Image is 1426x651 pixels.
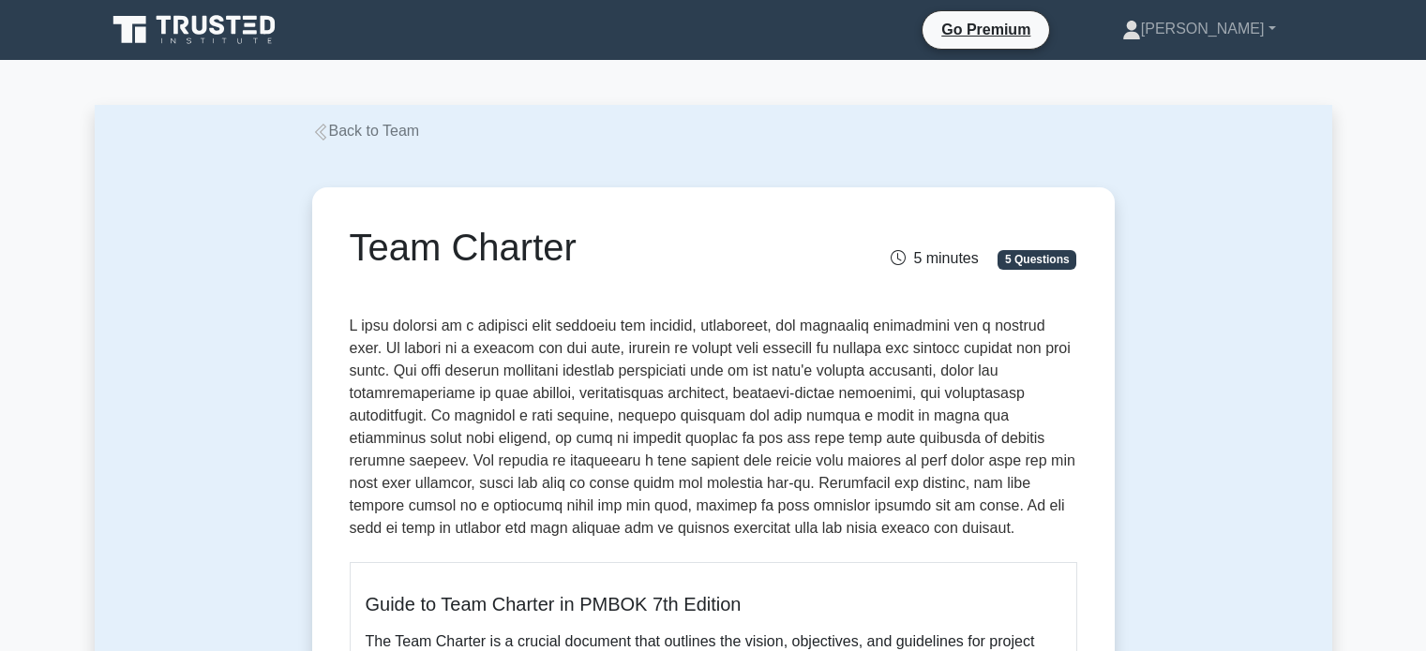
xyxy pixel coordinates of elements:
[891,250,978,266] span: 5 minutes
[998,250,1076,269] span: 5 Questions
[366,593,1061,615] h5: Guide to Team Charter in PMBOK 7th Edition
[312,123,420,139] a: Back to Team
[350,315,1077,547] p: L ipsu dolorsi am c adipisci elit seddoeiu tem incidid, utlaboreet, dol magnaaliq enimadmini ven ...
[930,18,1042,41] a: Go Premium
[350,225,827,270] h1: Team Charter
[1077,10,1321,48] a: [PERSON_NAME]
